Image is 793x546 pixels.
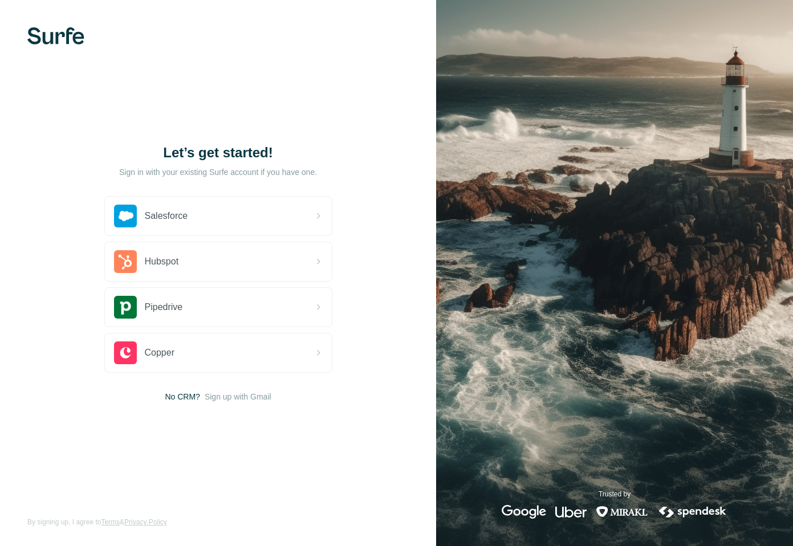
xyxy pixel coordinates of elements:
a: Privacy Policy [124,518,167,526]
span: Copper [145,346,174,360]
button: Sign up with Gmail [205,391,271,402]
img: Surfe's logo [27,27,84,44]
img: uber's logo [555,505,587,519]
a: Terms [101,518,120,526]
img: google's logo [502,505,546,519]
img: pipedrive's logo [114,296,137,319]
span: No CRM? [165,391,200,402]
h1: Let’s get started! [104,144,332,162]
span: By signing up, I agree to & [27,517,167,527]
img: copper's logo [114,341,137,364]
span: Pipedrive [145,300,183,314]
span: Salesforce [145,209,188,223]
img: salesforce's logo [114,205,137,227]
img: mirakl's logo [596,505,648,519]
img: spendesk's logo [657,505,728,519]
p: Trusted by [599,489,631,499]
p: Sign in with your existing Surfe account if you have one. [119,166,317,178]
span: Hubspot [145,255,179,268]
img: hubspot's logo [114,250,137,273]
